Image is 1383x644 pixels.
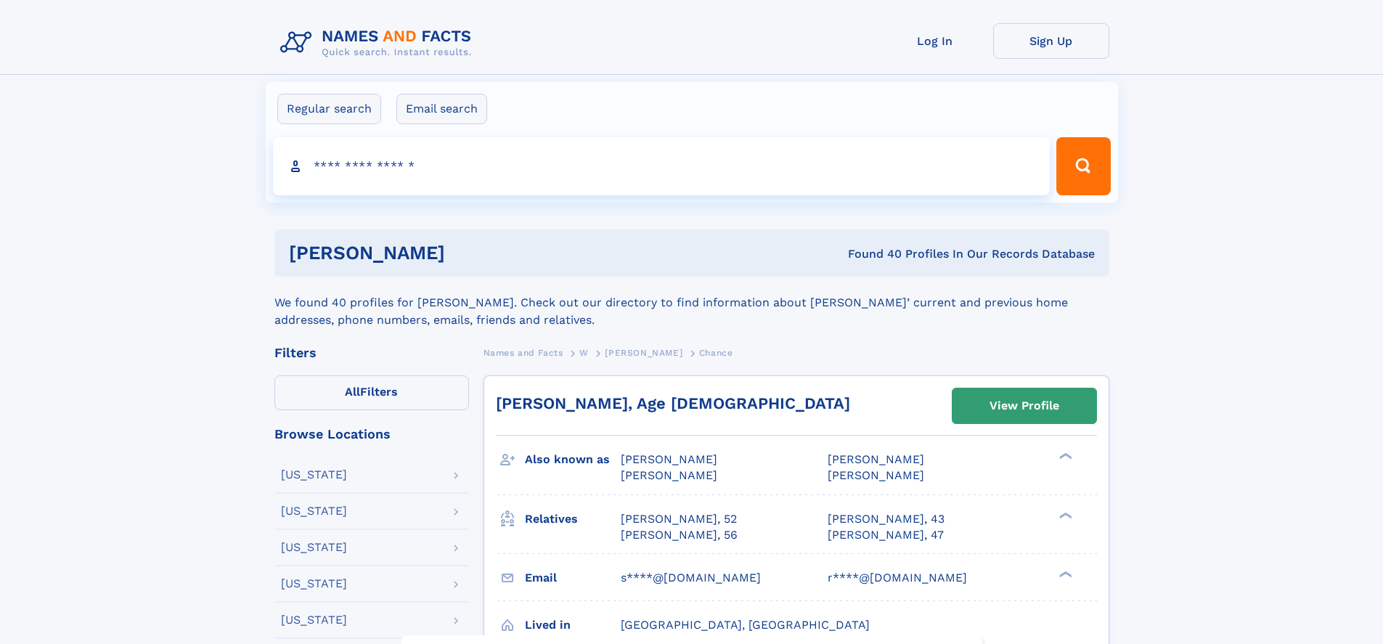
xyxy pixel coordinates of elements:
[699,348,733,358] span: Chance
[525,613,621,637] h3: Lived in
[274,428,469,441] div: Browse Locations
[274,346,469,359] div: Filters
[281,578,347,590] div: [US_STATE]
[281,505,347,517] div: [US_STATE]
[605,348,682,358] span: [PERSON_NAME]
[621,527,738,543] a: [PERSON_NAME], 56
[579,343,589,362] a: W
[525,447,621,472] h3: Also known as
[496,394,850,412] a: [PERSON_NAME], Age [DEMOGRAPHIC_DATA]
[1056,569,1073,579] div: ❯
[621,618,870,632] span: [GEOGRAPHIC_DATA], [GEOGRAPHIC_DATA]
[877,23,993,59] a: Log In
[993,23,1109,59] a: Sign Up
[828,527,944,543] a: [PERSON_NAME], 47
[952,388,1096,423] a: View Profile
[1056,510,1073,520] div: ❯
[274,375,469,410] label: Filters
[828,468,924,482] span: [PERSON_NAME]
[345,385,360,399] span: All
[281,614,347,626] div: [US_STATE]
[828,511,945,527] a: [PERSON_NAME], 43
[274,23,484,62] img: Logo Names and Facts
[621,468,717,482] span: [PERSON_NAME]
[273,137,1050,195] input: search input
[990,389,1059,423] div: View Profile
[525,507,621,531] h3: Relatives
[277,94,381,124] label: Regular search
[646,246,1095,262] div: Found 40 Profiles In Our Records Database
[281,542,347,553] div: [US_STATE]
[621,452,717,466] span: [PERSON_NAME]
[1056,452,1073,461] div: ❯
[621,511,737,527] a: [PERSON_NAME], 52
[274,277,1109,329] div: We found 40 profiles for [PERSON_NAME]. Check out our directory to find information about [PERSON...
[1056,137,1110,195] button: Search Button
[579,348,589,358] span: W
[484,343,563,362] a: Names and Facts
[828,452,924,466] span: [PERSON_NAME]
[396,94,487,124] label: Email search
[281,469,347,481] div: [US_STATE]
[289,244,647,262] h1: [PERSON_NAME]
[525,566,621,590] h3: Email
[605,343,682,362] a: [PERSON_NAME]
